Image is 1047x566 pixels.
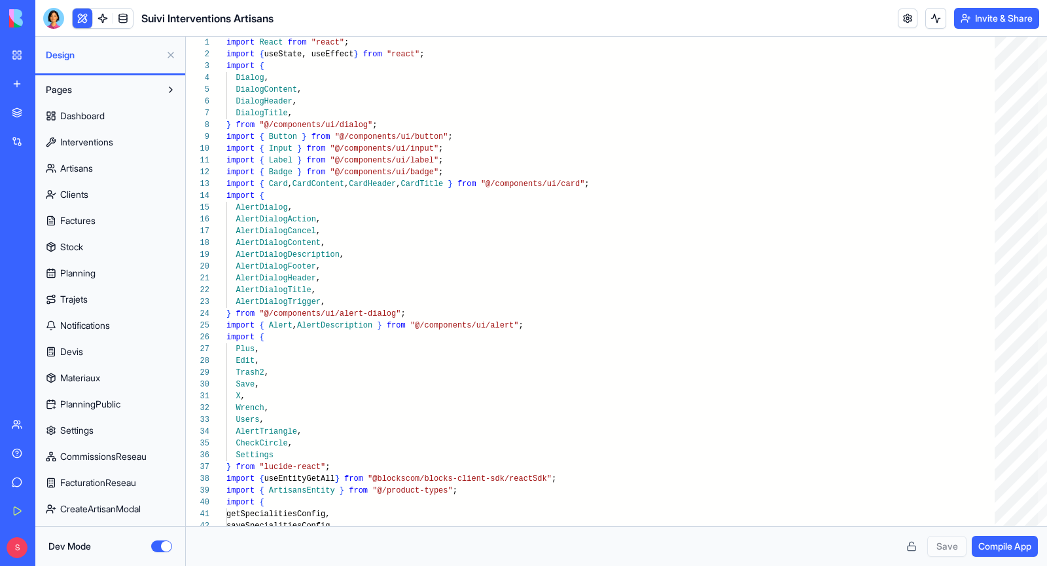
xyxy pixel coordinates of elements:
[60,267,96,280] span: Planning
[60,424,94,437] span: Settings
[340,486,344,495] span: }
[186,60,209,72] div: 3
[344,474,363,483] span: from
[259,156,264,165] span: {
[259,38,283,47] span: React
[60,109,105,123] span: Dashboard
[226,62,255,71] span: import
[288,109,293,118] span: ,
[387,321,406,330] span: from
[39,79,160,100] button: Pages
[39,394,181,415] a: PlanningPublic
[226,38,255,47] span: import
[186,84,209,96] div: 5
[60,136,113,149] span: Interventions
[410,321,519,330] span: "@/components/ui/alert"
[481,179,584,189] span: "@/components/ui/card"
[330,144,438,153] span: "@/components/ui/input"
[264,474,335,483] span: useEntityGetAll
[302,132,306,141] span: }
[297,144,302,153] span: }
[186,473,209,485] div: 38
[236,227,315,236] span: AlertDialogCancel
[288,439,293,448] span: ,
[186,426,209,438] div: 34
[259,486,264,495] span: {
[269,132,297,141] span: Button
[297,321,372,330] span: AlertDescription
[186,131,209,143] div: 9
[297,156,302,165] span: }
[288,203,293,212] span: ,
[186,497,209,508] div: 40
[419,50,424,59] span: ;
[60,476,136,489] span: FacturationReseau
[236,286,311,295] span: AlertDialogTitle
[186,449,209,461] div: 36
[259,474,264,483] span: {
[186,390,209,402] div: 31
[236,451,274,460] span: Settings
[226,132,255,141] span: import
[226,144,255,153] span: import
[288,38,307,47] span: from
[186,166,209,178] div: 12
[236,262,315,271] span: AlertDialogFooter
[186,202,209,214] div: 15
[349,486,368,495] span: from
[226,309,231,318] span: }
[186,485,209,497] div: 39
[306,168,325,177] span: from
[186,414,209,426] div: 33
[306,144,325,153] span: from
[186,438,209,449] div: 35
[7,537,27,558] span: S
[448,132,453,141] span: ;
[264,50,354,59] span: useState, useEffect
[438,144,443,153] span: ;
[269,168,293,177] span: Badge
[186,143,209,155] div: 10
[186,355,209,367] div: 28
[259,168,264,177] span: {
[340,250,344,259] span: ,
[186,284,209,296] div: 22
[39,289,181,310] a: Trajets
[400,309,405,318] span: ;
[226,179,255,189] span: import
[236,274,315,283] span: AlertDialogHeader
[255,356,259,366] span: ,
[335,132,448,141] span: "@/components/ui/button"
[226,486,255,495] span: import
[39,472,181,493] a: FacturationReseau
[259,50,264,59] span: {
[293,179,344,189] span: CardContent
[186,107,209,119] div: 7
[186,367,209,379] div: 29
[39,368,181,388] a: Materiaux
[344,38,349,47] span: ;
[372,121,377,130] span: ;
[46,83,72,96] span: Pages
[39,341,181,362] a: Devis
[297,168,302,177] span: }
[453,486,457,495] span: ;
[186,343,209,355] div: 27
[236,238,321,248] span: AlertDialogContent
[269,321,293,330] span: Alert
[972,536,1038,557] button: Compile App
[60,345,83,358] span: Devis
[321,238,325,248] span: ,
[48,540,91,553] label: Dev Mode
[269,486,335,495] span: ArtisansEntity
[297,427,302,436] span: ,
[39,105,181,126] a: Dashboard
[186,249,209,261] div: 19
[226,50,255,59] span: import
[186,190,209,202] div: 14
[311,38,344,47] span: "react"
[186,308,209,320] div: 24
[255,345,259,354] span: ,
[269,144,293,153] span: Input
[60,319,110,332] span: Notifications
